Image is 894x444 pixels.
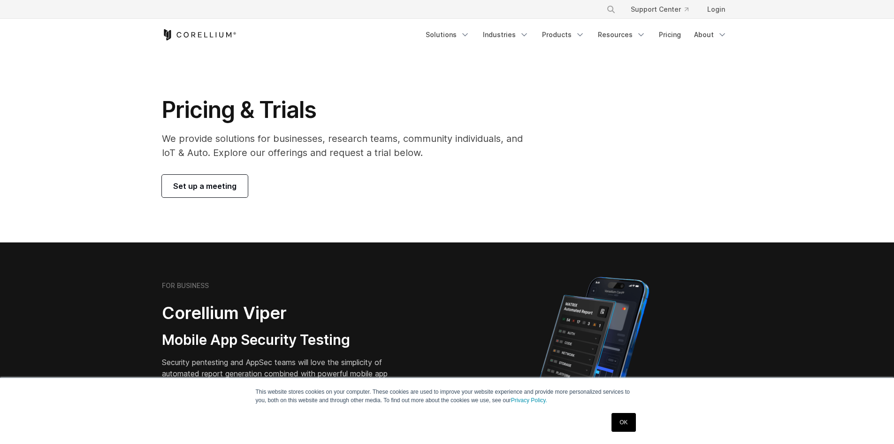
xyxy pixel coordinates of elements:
a: Login [700,1,733,18]
a: Solutions [420,26,475,43]
a: Privacy Policy. [511,397,547,404]
a: OK [611,413,635,432]
h3: Mobile App Security Testing [162,331,402,349]
div: Navigation Menu [595,1,733,18]
a: Industries [477,26,535,43]
span: Set up a meeting [173,180,237,192]
p: We provide solutions for businesses, research teams, community individuals, and IoT & Auto. Explo... [162,132,536,160]
p: This website stores cookies on your computer. These cookies are used to improve your website expe... [256,388,639,405]
h1: Pricing & Trials [162,96,536,124]
a: Set up a meeting [162,175,248,197]
img: Corellium MATRIX automated report on iPhone showing app vulnerability test results across securit... [524,273,665,437]
div: Navigation Menu [420,26,733,43]
a: Corellium Home [162,29,237,40]
h6: FOR BUSINESS [162,281,209,290]
a: About [688,26,733,43]
p: Security pentesting and AppSec teams will love the simplicity of automated report generation comb... [162,357,402,390]
h2: Corellium Viper [162,303,402,324]
button: Search [603,1,619,18]
a: Products [536,26,590,43]
a: Pricing [653,26,687,43]
a: Support Center [623,1,696,18]
a: Resources [592,26,651,43]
